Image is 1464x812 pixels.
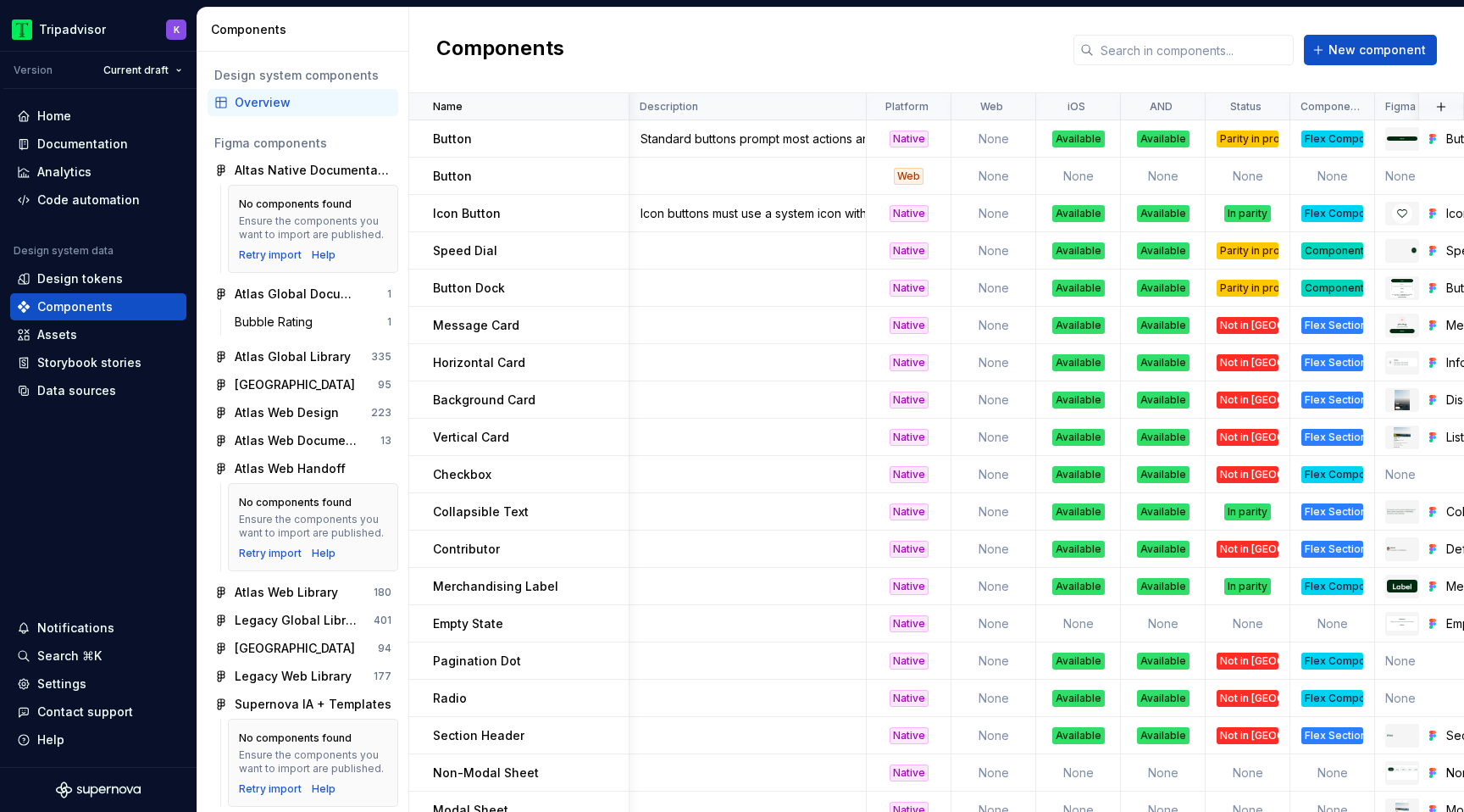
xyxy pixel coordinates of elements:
img: Button Dock [1390,278,1413,298]
div: Not in [GEOGRAPHIC_DATA] [1217,541,1278,558]
div: Native [890,653,929,670]
a: Home [10,103,186,130]
a: Components [10,293,186,320]
div: Not in [GEOGRAPHIC_DATA] [1217,317,1278,334]
td: None [951,680,1036,717]
div: In parity [1224,578,1271,595]
div: Available [1137,317,1189,334]
div: Flex Section [1301,429,1363,446]
div: Available [1052,242,1105,259]
img: Non-Modal Sheet [1387,765,1417,780]
img: 0ed0e8b8-9446-497d-bad0-376821b19aa5.png [12,19,32,40]
button: Retry import [239,547,302,560]
div: Available [1137,131,1189,147]
div: Flex Component [1301,131,1363,147]
a: Atlas Web Handoff [208,455,398,482]
div: Flex Section [1301,503,1363,520]
div: Atlas Global Library [235,348,351,365]
td: None [1036,158,1121,195]
a: Design tokens [10,265,186,292]
div: In parity [1224,205,1271,222]
div: Flex Section [1301,727,1363,744]
div: Web [894,168,923,185]
p: Message Card [433,317,519,334]
div: Legacy Global Library [235,612,361,629]
div: Retry import [239,782,302,796]
div: 335 [371,350,391,364]
a: Atlas Global Library335 [208,343,398,370]
div: Flex Section [1301,392,1363,409]
div: 1 [387,287,391,301]
div: Help [37,731,64,748]
div: Flex Section [1301,317,1363,334]
a: Altas Native Documentation [208,157,398,184]
div: Component [1301,242,1363,259]
div: Not in [GEOGRAPHIC_DATA] [1217,653,1278,670]
p: Platform [885,100,929,114]
td: None [951,270,1036,307]
div: Available [1137,354,1189,371]
a: Supernova IA + Templates [208,691,398,718]
img: Default [1387,547,1417,550]
td: None [1121,605,1206,642]
div: Version [14,64,53,77]
div: Available [1137,466,1189,483]
img: Informational [1387,358,1417,366]
a: Documentation [10,131,186,158]
div: Atlas Web Library [235,584,338,601]
div: 180 [374,586,391,599]
div: Notifications [37,620,114,637]
div: Available [1137,690,1189,707]
button: Help [10,726,186,754]
td: None [1036,754,1121,792]
div: Storybook stories [37,354,141,371]
a: Supernova Logo [56,781,141,798]
div: Native [890,466,929,483]
div: Flex Component [1301,578,1363,595]
a: Atlas Web Design223 [208,399,398,426]
div: Native [890,354,929,371]
div: Contact support [37,704,133,720]
div: Standard buttons prompt most actions and communicate actions that users can take. [630,131,865,147]
div: Tripadvisor [39,21,106,38]
div: Not in [GEOGRAPHIC_DATA] [1217,392,1278,409]
div: Available [1052,392,1105,409]
div: 94 [378,642,391,655]
img: Icon Button [1392,203,1412,224]
div: Available [1137,541,1189,558]
td: None [951,195,1036,232]
div: Design system data [14,244,114,258]
div: Not in [GEOGRAPHIC_DATA] [1217,429,1278,446]
div: Native [890,503,929,520]
a: Legacy Global Library401 [208,607,398,634]
a: Assets [10,321,186,348]
div: No components found [239,197,352,211]
p: Speed Dial [433,242,497,259]
a: Storybook stories [10,349,186,376]
div: Code automation [37,192,140,209]
div: Available [1137,242,1189,259]
div: 1 [387,315,391,329]
div: Available [1052,653,1105,670]
td: None [951,419,1036,456]
a: Analytics [10,159,186,186]
div: Native [890,392,929,409]
button: Contact support [10,698,186,726]
td: None [951,232,1036,270]
div: Available [1052,578,1105,595]
div: Native [890,242,929,259]
div: Available [1137,653,1189,670]
td: None [951,307,1036,344]
div: [GEOGRAPHIC_DATA] [235,640,355,657]
a: [GEOGRAPHIC_DATA]94 [208,635,398,662]
div: Not in [GEOGRAPHIC_DATA] [1217,690,1278,707]
p: Radio [433,690,467,707]
input: Search in components... [1094,35,1294,65]
div: Figma components [214,135,391,152]
div: Available [1052,205,1105,222]
div: Ensure the components you want to import are published. [239,748,387,776]
div: Supernova IA + Templates [235,696,391,713]
p: Merchandising Label [433,578,558,595]
td: None [1290,158,1375,195]
div: Native [890,541,929,558]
